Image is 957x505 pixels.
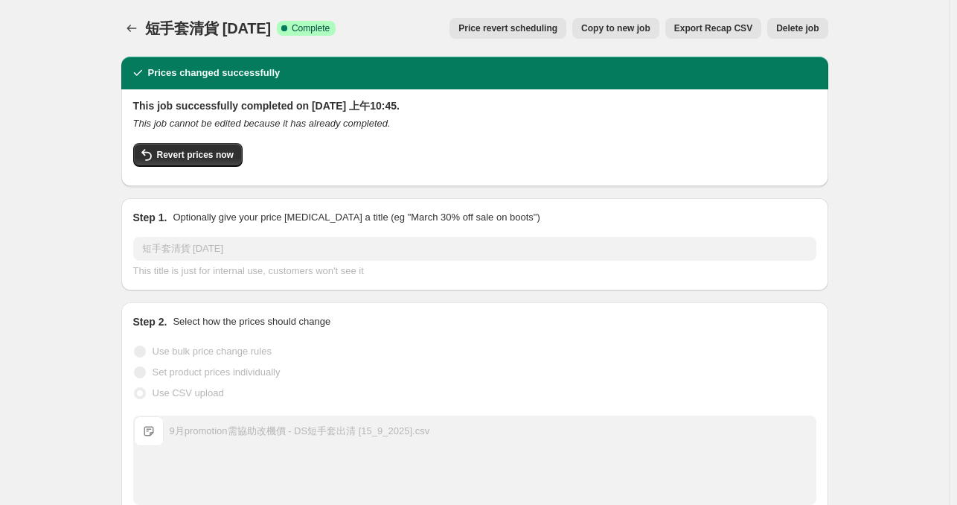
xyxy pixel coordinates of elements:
[572,18,659,39] button: Copy to new job
[133,210,167,225] h2: Step 1.
[133,118,391,129] i: This job cannot be edited because it has already completed.
[148,66,281,80] h2: Prices changed successfully
[458,22,557,34] span: Price revert scheduling
[153,346,272,357] span: Use bulk price change rules
[173,210,540,225] p: Optionally give your price [MEDICAL_DATA] a title (eg "March 30% off sale on boots")
[133,143,243,167] button: Revert prices now
[133,98,816,113] h2: This job successfully completed on [DATE] 上午10:45.
[776,22,819,34] span: Delete job
[292,22,330,34] span: Complete
[449,18,566,39] button: Price revert scheduling
[767,18,828,39] button: Delete job
[581,22,650,34] span: Copy to new job
[665,18,761,39] button: Export Recap CSV
[133,265,364,276] span: This title is just for internal use, customers won't see it
[157,149,234,161] span: Revert prices now
[173,314,330,329] p: Select how the prices should change
[133,314,167,329] h2: Step 2.
[170,424,430,439] div: 9月promotion需協助改機價 - DS短手套出清 [15_9_2025].csv
[153,387,224,398] span: Use CSV upload
[121,18,142,39] button: Price change jobs
[153,366,281,378] span: Set product prices individually
[674,22,752,34] span: Export Recap CSV
[133,237,816,261] input: 30% off holiday sale
[145,20,271,36] span: 短手套清貨 [DATE]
